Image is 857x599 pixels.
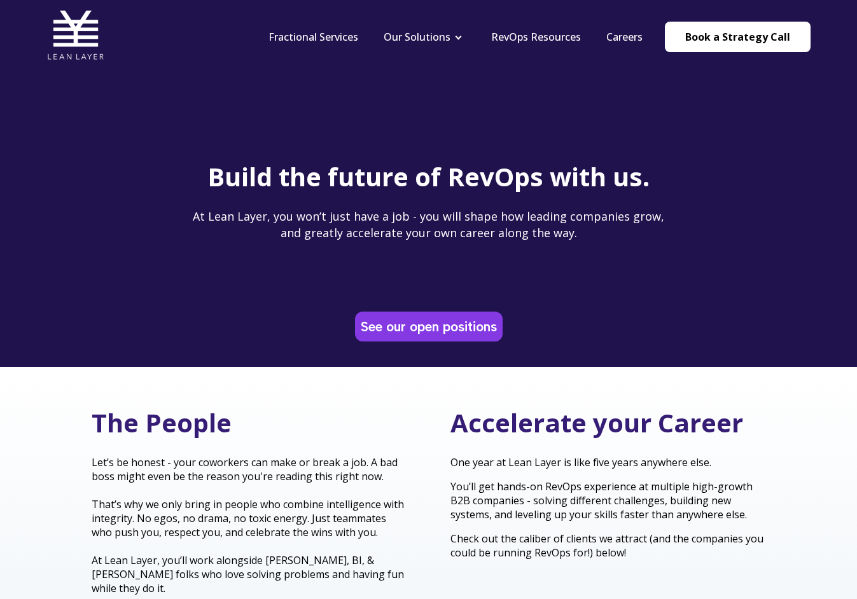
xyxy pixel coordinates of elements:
[268,30,358,44] a: Fractional Services
[92,497,404,539] span: That’s why we only bring in people who combine intelligence with integrity. No egos, no drama, no...
[358,314,500,339] a: See our open positions
[47,6,104,64] img: Lean Layer Logo
[384,30,450,44] a: Our Solutions
[450,455,766,469] p: One year at Lean Layer is like five years anywhere else.
[450,479,766,521] p: You’ll get hands-on RevOps experience at multiple high-growth B2B companies - solving different c...
[491,30,581,44] a: RevOps Resources
[207,159,650,194] span: Build the future of RevOps with us.
[256,30,655,44] div: Navigation Menu
[665,22,811,52] a: Book a Strategy Call
[193,209,664,240] span: At Lean Layer, you won’t just have a job - you will shape how leading companies grow, and greatly...
[606,30,643,44] a: Careers
[92,455,398,483] span: Let’s be honest - your coworkers can make or break a job. A bad boss might even be the reason you...
[450,532,766,560] p: Check out the caliber of clients we attract (and the companies you could be running RevOps for!) ...
[92,553,404,595] span: At Lean Layer, you’ll work alongside [PERSON_NAME], BI, & [PERSON_NAME] folks who love solving pr...
[450,405,743,440] span: Accelerate your Career
[92,405,232,440] span: The People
